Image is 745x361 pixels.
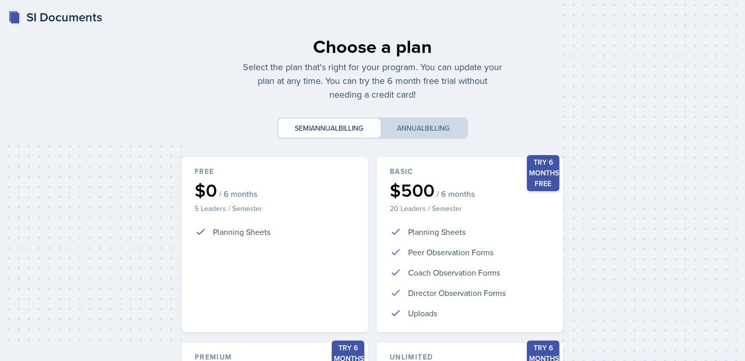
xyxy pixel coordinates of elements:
div: Choose a plan [242,33,503,60]
p: 20 Leaders / Semester [390,203,550,214]
div: Try 6 months free [527,155,560,191]
a: SI Documents [8,8,102,26]
p: Planning Sheets [213,226,270,238]
p: Coach Observation Forms [408,266,500,279]
div: Basic [390,166,550,177]
p: Uploads [408,307,437,319]
span: billing [339,123,364,133]
div: $500 [390,181,550,199]
p: 5 Leaders / Semester [195,203,355,214]
div: Free [195,166,355,177]
p: Planning Sheets [408,226,465,238]
button: Annualbilling [381,118,467,138]
span: / 6 months [219,189,257,199]
p: Director Observation Forms [408,287,506,299]
button: Semiannualbilling [278,118,381,138]
p: Select the plan that's right for your program. You can update your plan at any time. You can try ... [242,60,503,101]
div: $0 [195,181,355,199]
span: billing [425,123,450,133]
p: Peer Observation Forms [408,246,493,258]
span: / 6 months [437,189,475,199]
